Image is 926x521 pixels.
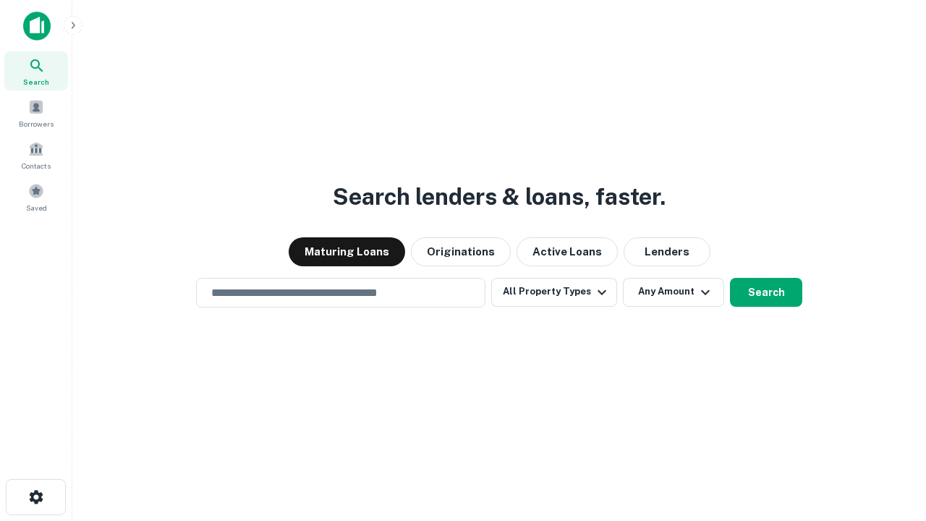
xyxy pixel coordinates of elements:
[411,237,511,266] button: Originations
[23,76,49,88] span: Search
[289,237,405,266] button: Maturing Loans
[517,237,618,266] button: Active Loans
[4,93,68,132] a: Borrowers
[23,12,51,41] img: capitalize-icon.png
[26,202,47,213] span: Saved
[4,135,68,174] a: Contacts
[19,118,54,130] span: Borrowers
[333,179,666,214] h3: Search lenders & loans, faster.
[730,278,802,307] button: Search
[623,278,724,307] button: Any Amount
[854,405,926,475] iframe: Chat Widget
[22,160,51,171] span: Contacts
[624,237,710,266] button: Lenders
[491,278,617,307] button: All Property Types
[4,177,68,216] a: Saved
[4,51,68,90] a: Search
